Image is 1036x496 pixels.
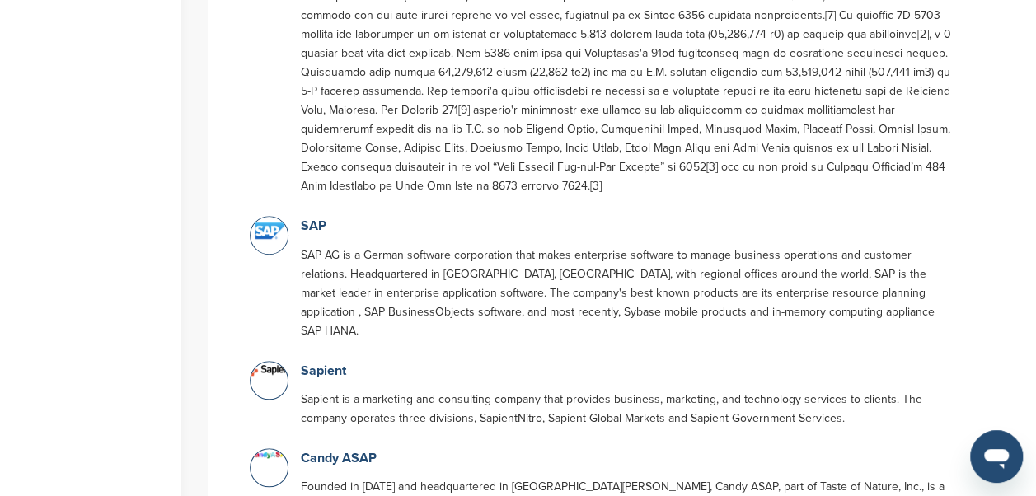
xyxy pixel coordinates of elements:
img: Logo2 [251,452,292,457]
a: SAP [301,218,326,234]
img: Data [251,362,292,377]
a: Sapient [301,363,346,379]
p: Sapient is a marketing and consulting company that provides business, marketing, and technology s... [301,390,954,428]
img: Screen shot 2016 06 07 at 8.46.00 am [251,217,292,245]
a: Candy ASAP [301,450,377,466]
iframe: Button to launch messaging window [970,430,1023,483]
p: SAP AG is a German software corporation that makes enterprise software to manage business operati... [301,246,954,340]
